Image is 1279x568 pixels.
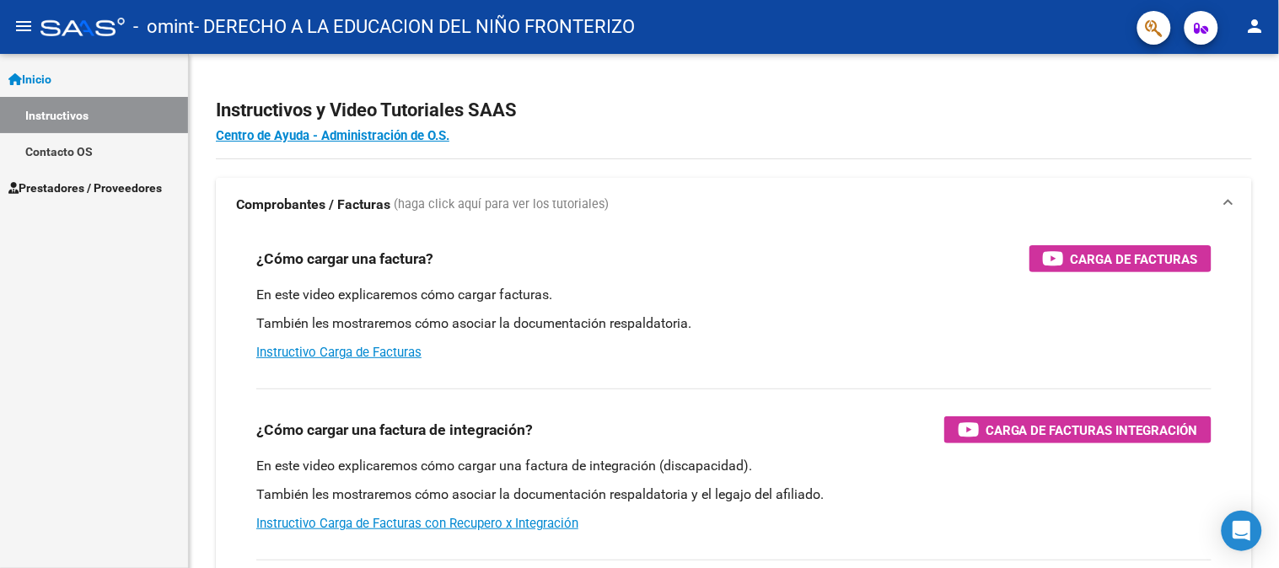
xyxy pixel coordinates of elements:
[236,196,390,214] strong: Comprobantes / Facturas
[216,178,1252,232] mat-expansion-panel-header: Comprobantes / Facturas (haga click aquí para ver los tutoriales)
[256,516,578,531] a: Instructivo Carga de Facturas con Recupero x Integración
[8,70,51,88] span: Inicio
[256,314,1212,333] p: También les mostraremos cómo asociar la documentación respaldatoria.
[986,420,1198,441] span: Carga de Facturas Integración
[1245,16,1266,36] mat-icon: person
[944,416,1212,443] button: Carga de Facturas Integración
[216,128,449,143] a: Centro de Ayuda - Administración de O.S.
[133,8,194,46] span: - omint
[256,247,433,271] h3: ¿Cómo cargar una factura?
[256,286,1212,304] p: En este video explicaremos cómo cargar facturas.
[216,94,1252,126] h2: Instructivos y Video Tutoriales SAAS
[1222,511,1262,551] div: Open Intercom Messenger
[394,196,609,214] span: (haga click aquí para ver los tutoriales)
[256,457,1212,475] p: En este video explicaremos cómo cargar una factura de integración (discapacidad).
[8,179,162,197] span: Prestadores / Proveedores
[1071,249,1198,270] span: Carga de Facturas
[256,485,1212,504] p: También les mostraremos cómo asociar la documentación respaldatoria y el legajo del afiliado.
[13,16,34,36] mat-icon: menu
[256,418,533,442] h3: ¿Cómo cargar una factura de integración?
[1029,245,1212,272] button: Carga de Facturas
[256,345,422,360] a: Instructivo Carga de Facturas
[194,8,635,46] span: - DERECHO A LA EDUCACION DEL NIÑO FRONTERIZO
